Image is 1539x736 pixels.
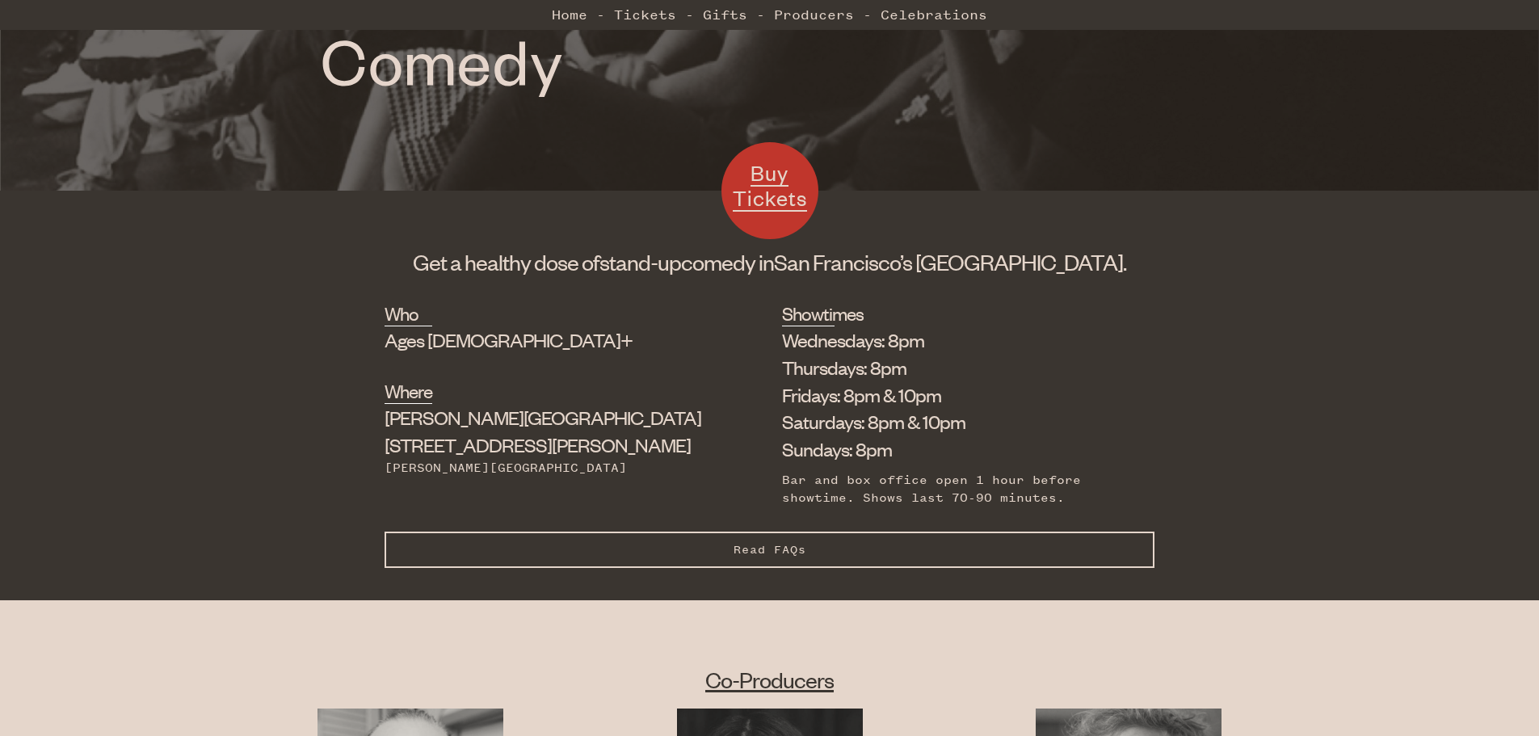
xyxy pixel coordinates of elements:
[385,405,701,429] span: [PERSON_NAME][GEOGRAPHIC_DATA]
[782,435,1130,463] li: Sundays: 8pm
[385,532,1154,568] button: Read FAQs
[733,159,807,212] span: Buy Tickets
[599,248,681,275] span: stand-up
[782,326,1130,354] li: Wednesdays: 8pm
[774,248,912,275] span: San Francisco’s
[385,326,701,354] div: Ages [DEMOGRAPHIC_DATA]+
[782,354,1130,381] li: Thursdays: 8pm
[782,301,835,326] h2: Showtimes
[385,301,432,326] h2: Who
[734,543,806,557] span: Read FAQs
[782,381,1130,409] li: Fridays: 8pm & 10pm
[385,247,1154,276] h1: Get a healthy dose of comedy in
[385,404,701,459] div: [STREET_ADDRESS][PERSON_NAME]
[385,459,701,477] div: [PERSON_NAME][GEOGRAPHIC_DATA]
[782,471,1130,507] div: Bar and box office open 1 hour before showtime. Shows last 70-90 minutes.
[231,665,1309,694] h2: Co-Producers
[385,378,432,404] h2: Where
[721,142,818,239] a: Buy Tickets
[782,408,1130,435] li: Saturdays: 8pm & 10pm
[915,248,1126,275] span: [GEOGRAPHIC_DATA].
